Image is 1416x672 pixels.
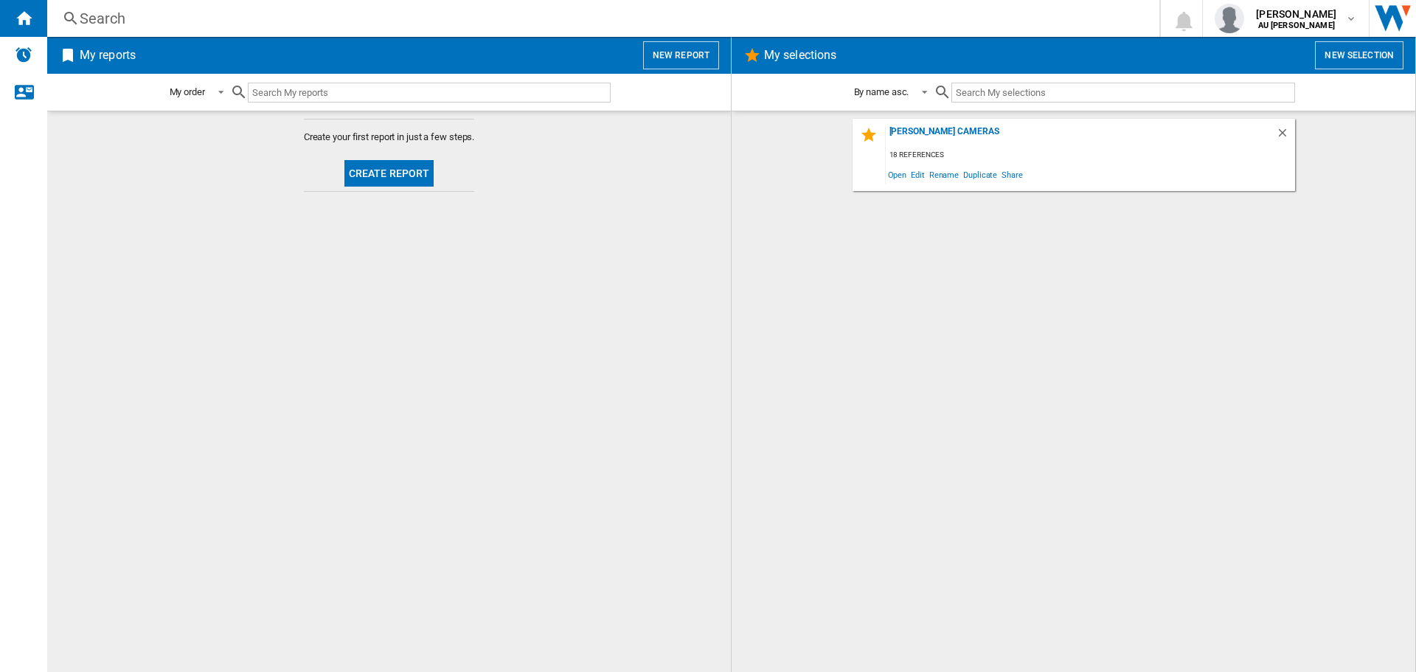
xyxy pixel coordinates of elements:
h2: My reports [77,41,139,69]
span: [PERSON_NAME] [1256,7,1336,21]
div: By name asc. [854,86,909,97]
span: Duplicate [961,164,999,184]
h2: My selections [761,41,839,69]
input: Search My selections [951,83,1294,103]
div: [PERSON_NAME] Cameras [886,126,1276,146]
div: 18 references [886,146,1295,164]
div: Search [80,8,1121,29]
span: Open [886,164,909,184]
input: Search My reports [248,83,611,103]
span: Share [999,164,1025,184]
img: alerts-logo.svg [15,46,32,63]
span: Create your first report in just a few steps. [304,131,475,144]
button: New selection [1315,41,1403,69]
img: profile.jpg [1215,4,1244,33]
div: My order [170,86,205,97]
div: Delete [1276,126,1295,146]
span: Rename [927,164,961,184]
b: AU [PERSON_NAME] [1258,21,1335,30]
span: Edit [909,164,927,184]
button: Create report [344,160,434,187]
button: New report [643,41,719,69]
